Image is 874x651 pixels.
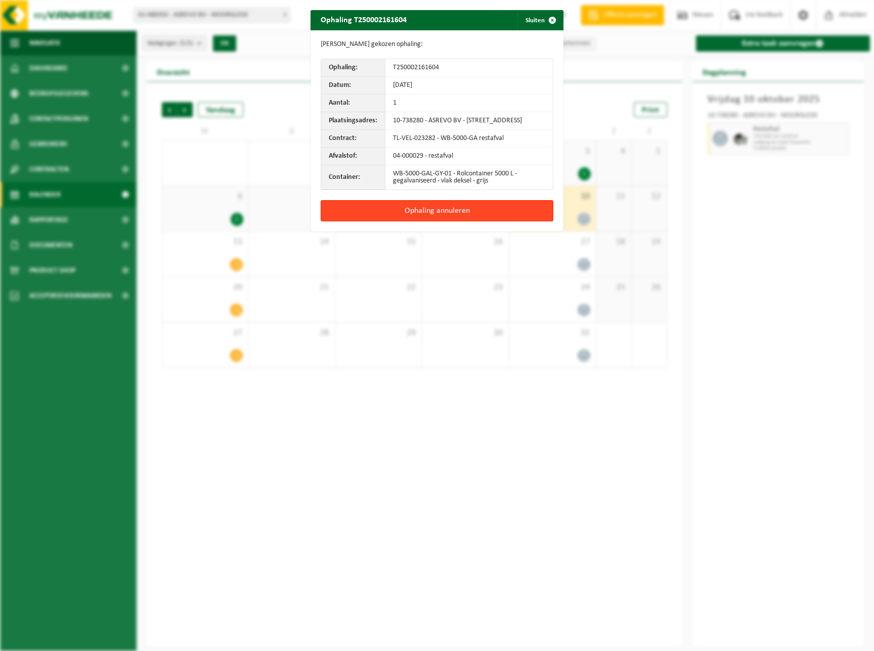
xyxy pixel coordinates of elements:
th: Aantal: [321,95,385,112]
td: 04-000029 - restafval [385,148,553,165]
th: Ophaling: [321,59,385,77]
td: 10-738280 - ASREVO BV - [STREET_ADDRESS] [385,112,553,130]
th: Container: [321,165,385,190]
h2: Ophaling T250002161604 [311,10,417,29]
button: Sluiten [517,10,562,30]
th: Datum: [321,77,385,95]
button: Ophaling annuleren [321,200,553,221]
td: T250002161604 [385,59,553,77]
p: [PERSON_NAME] gekozen ophaling: [321,40,553,49]
th: Contract: [321,130,385,148]
td: TL-VEL-023282 - WB-5000-GA restafval [385,130,553,148]
td: WB-5000-GAL-GY-01 - Rolcontainer 5000 L - gegalvaniseerd - vlak deksel - grijs [385,165,553,190]
th: Plaatsingsadres: [321,112,385,130]
td: 1 [385,95,553,112]
td: [DATE] [385,77,553,95]
th: Afvalstof: [321,148,385,165]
